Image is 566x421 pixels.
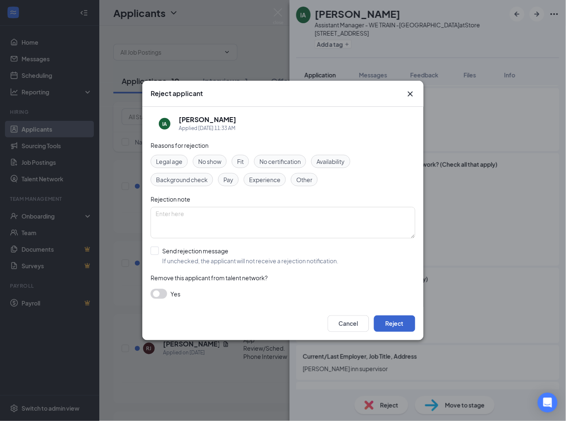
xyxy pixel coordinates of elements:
[156,157,182,166] span: Legal age
[249,175,281,184] span: Experience
[179,115,236,124] h5: [PERSON_NAME]
[328,315,369,332] button: Cancel
[151,89,203,98] h3: Reject applicant
[170,289,180,299] span: Yes
[151,142,209,149] span: Reasons for rejection
[296,175,312,184] span: Other
[317,157,345,166] span: Availability
[179,124,236,132] div: Applied [DATE] 11:33 AM
[223,175,233,184] span: Pay
[405,89,415,99] button: Close
[198,157,221,166] span: No show
[151,274,268,281] span: Remove this applicant from talent network?
[374,315,415,332] button: Reject
[163,120,167,128] div: IA
[237,157,244,166] span: Fit
[156,175,208,184] span: Background check
[405,89,415,99] svg: Cross
[538,393,558,413] div: Open Intercom Messenger
[151,195,190,203] span: Rejection note
[259,157,301,166] span: No certification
